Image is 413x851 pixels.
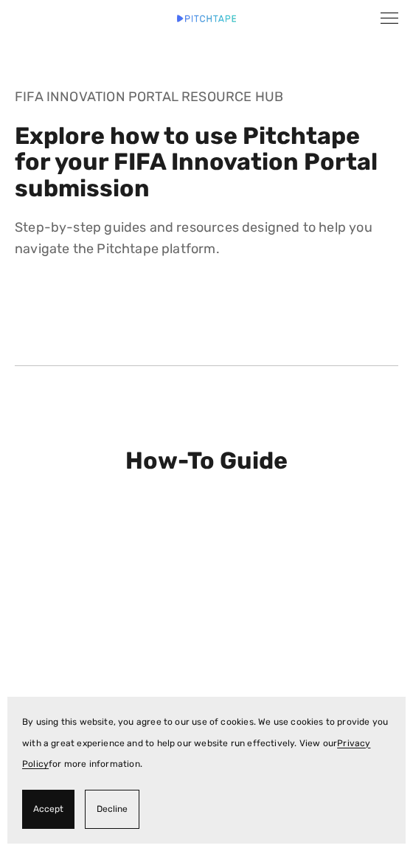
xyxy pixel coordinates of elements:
[177,15,236,21] img: Pitchtape | Video Submission Management Software
[7,697,406,844] section: Cookie banner
[15,86,398,108] p: FIFA INNOVATION PORTAL RESOURCE HUB
[97,799,128,820] span: Decline
[85,790,139,829] button: Decline
[33,799,63,820] span: Accept
[15,217,398,260] p: Step-by-step guides and resources designed to help you navigate the Pitchtape platform.
[15,123,398,201] h1: Explore how to use Pitchtape for your FIFA Innovation Portal submission
[375,6,404,31] button: Open navigation menu
[15,549,398,765] iframe: Canva embed
[15,448,398,474] h1: How-To Guide
[22,712,391,775] p: By using this website, you agree to our use of cookies. We use cookies to provide you with a grea...
[22,790,74,829] button: Accept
